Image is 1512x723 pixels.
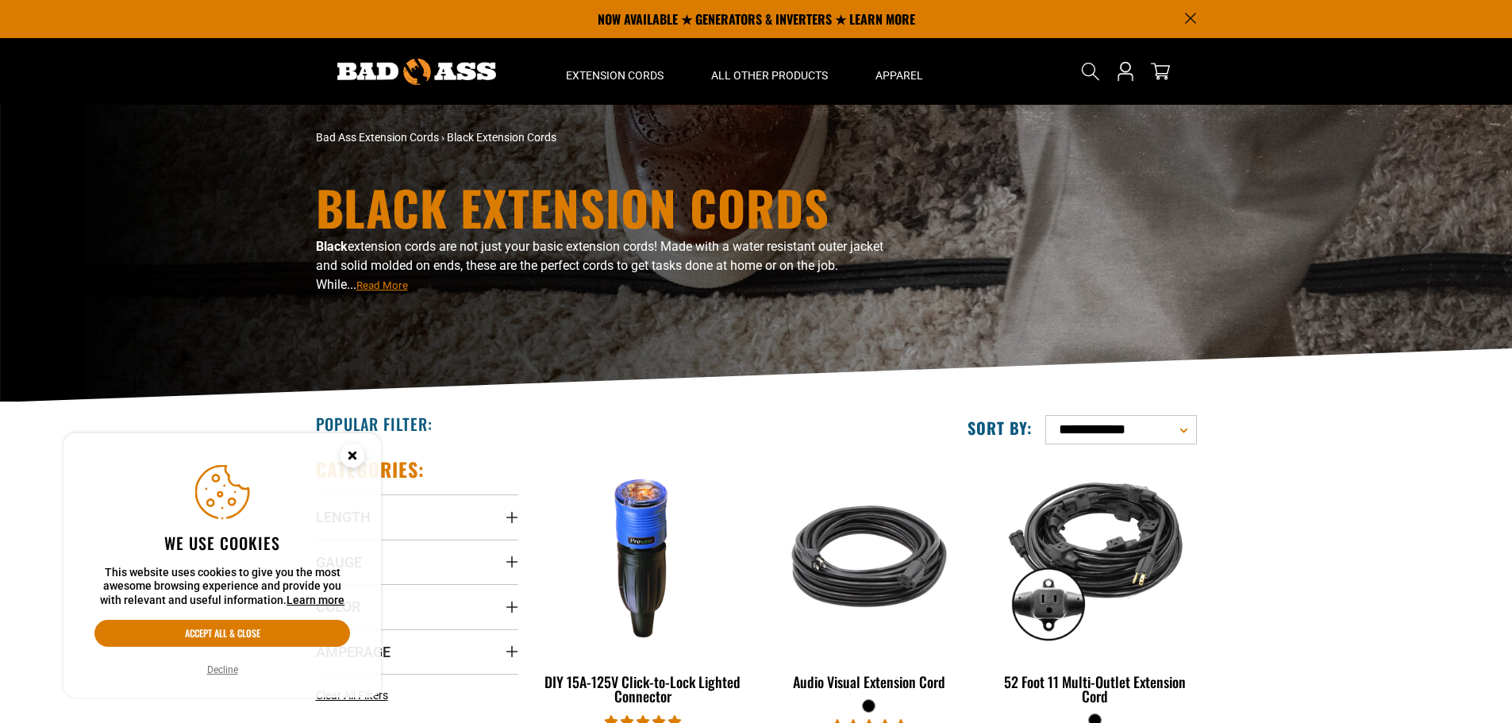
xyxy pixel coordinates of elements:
a: DIY 15A-125V Click-to-Lock Lighted Connector DIY 15A-125V Click-to-Lock Lighted Connector [542,457,744,713]
summary: All Other Products [687,38,852,105]
a: Learn more [287,594,344,606]
aside: Cookie Consent [63,433,381,698]
summary: Extension Cords [542,38,687,105]
a: black 52 Foot 11 Multi-Outlet Extension Cord [994,457,1196,713]
img: black [769,465,969,648]
a: black Audio Visual Extension Cord [768,457,970,698]
label: Sort by: [968,417,1033,438]
span: Extension Cords [566,68,664,83]
h2: We use cookies [94,533,350,553]
span: › [441,131,444,144]
summary: Amperage [316,629,518,674]
div: DIY 15A-125V Click-to-Lock Lighted Connector [542,675,744,703]
button: Decline [202,662,243,678]
b: Black [316,239,348,254]
p: This website uses cookies to give you the most awesome browsing experience and provide you with r... [94,566,350,608]
button: Accept all & close [94,620,350,647]
span: Clear All Filters [316,689,388,702]
h1: Black Extension Cords [316,183,895,231]
summary: Gauge [316,540,518,584]
span: All Other Products [711,68,828,83]
summary: Length [316,494,518,539]
div: Audio Visual Extension Cord [768,675,970,689]
img: DIY 15A-125V Click-to-Lock Lighted Connector [543,465,743,648]
h2: Popular Filter: [316,413,433,434]
img: black [995,465,1195,648]
img: Bad Ass Extension Cords [337,59,496,85]
a: Bad Ass Extension Cords [316,131,439,144]
span: Apparel [875,68,923,83]
span: Black Extension Cords [447,131,556,144]
summary: Apparel [852,38,947,105]
summary: Search [1078,59,1103,84]
nav: breadcrumbs [316,129,895,146]
span: extension cords are not just your basic extension cords! Made with a water resistant outer jacket... [316,239,883,292]
span: Read More [356,279,408,291]
summary: Color [316,584,518,629]
div: 52 Foot 11 Multi-Outlet Extension Cord [994,675,1196,703]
